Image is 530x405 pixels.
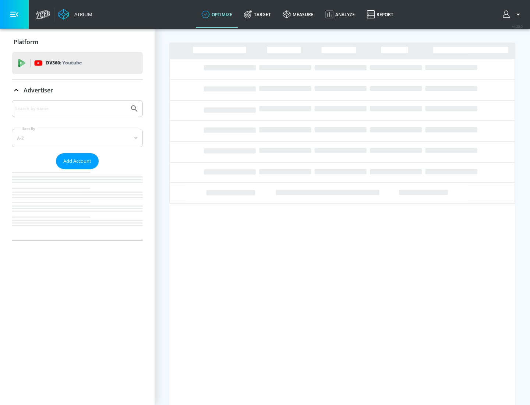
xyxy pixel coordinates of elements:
div: DV360: Youtube [12,52,143,74]
div: Atrium [71,11,92,18]
a: Analyze [319,1,361,28]
label: Sort By [21,126,37,131]
p: Youtube [62,59,82,67]
nav: list of Advertiser [12,169,143,240]
p: DV360: [46,59,82,67]
p: Platform [14,38,38,46]
p: Advertiser [24,86,53,94]
div: Advertiser [12,80,143,101]
span: v 4.28.0 [512,24,523,28]
span: Add Account [63,157,91,165]
div: Advertiser [12,100,143,240]
a: Atrium [58,9,92,20]
a: Target [238,1,277,28]
div: Platform [12,32,143,52]
div: A-Z [12,129,143,147]
a: Report [361,1,399,28]
input: Search by name [15,104,126,113]
a: measure [277,1,319,28]
a: optimize [196,1,238,28]
button: Add Account [56,153,99,169]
